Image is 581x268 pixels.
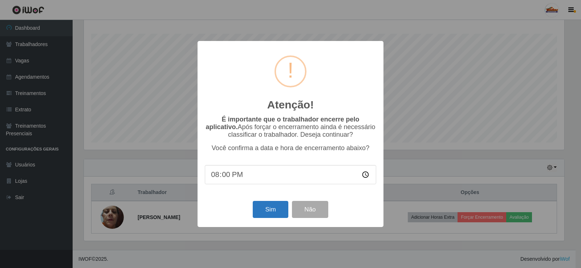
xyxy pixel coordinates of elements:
[205,116,376,139] p: Após forçar o encerramento ainda é necessário classificar o trabalhador. Deseja continuar?
[205,144,376,152] p: Você confirma a data e hora de encerramento abaixo?
[253,201,288,218] button: Sim
[292,201,328,218] button: Não
[267,98,314,111] h2: Atenção!
[206,116,359,131] b: É importante que o trabalhador encerre pelo aplicativo.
